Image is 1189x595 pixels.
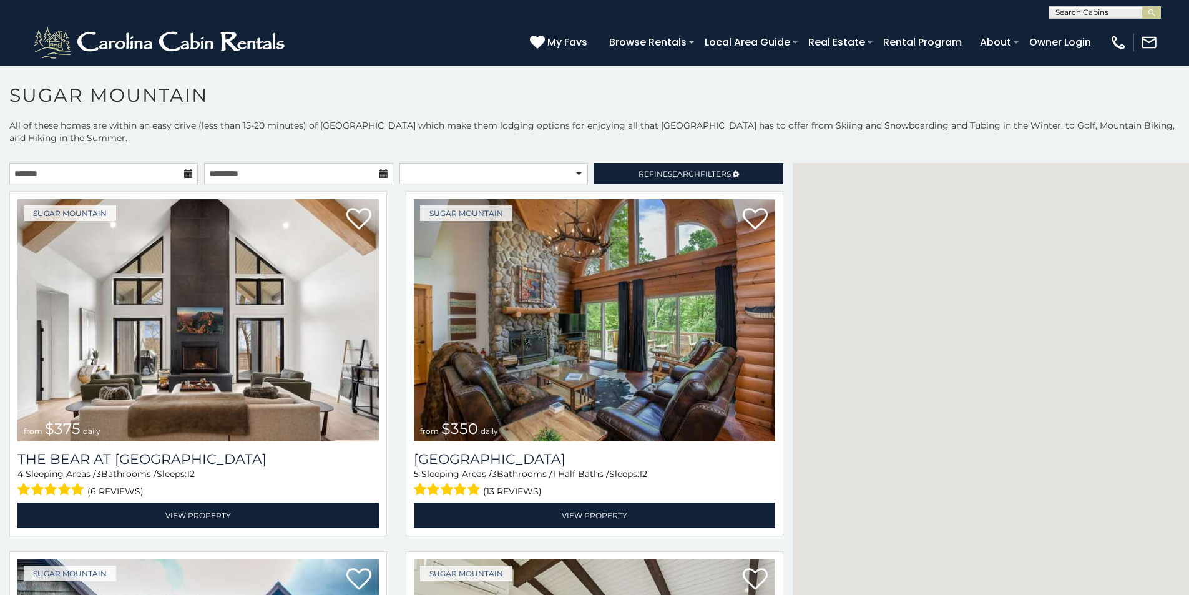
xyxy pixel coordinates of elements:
span: 4 [17,468,23,479]
a: Owner Login [1023,31,1097,53]
a: RefineSearchFilters [594,163,783,184]
img: Grouse Moor Lodge [414,199,775,441]
span: $350 [441,420,478,438]
a: Sugar Mountain [24,566,116,581]
span: 5 [414,468,419,479]
span: 12 [187,468,195,479]
span: 3 [492,468,497,479]
img: The Bear At Sugar Mountain [17,199,379,441]
a: [GEOGRAPHIC_DATA] [414,451,775,468]
a: Sugar Mountain [420,566,512,581]
a: Rental Program [877,31,968,53]
span: daily [481,426,498,436]
span: daily [83,426,100,436]
span: from [24,426,42,436]
a: The Bear At Sugar Mountain from $375 daily [17,199,379,441]
img: mail-regular-white.png [1140,34,1158,51]
a: The Bear At [GEOGRAPHIC_DATA] [17,451,379,468]
h3: Grouse Moor Lodge [414,451,775,468]
div: Sleeping Areas / Bathrooms / Sleeps: [414,468,775,499]
a: Add to favorites [743,207,768,233]
span: Refine Filters [639,169,731,179]
img: White-1-2.png [31,24,290,61]
span: $375 [45,420,81,438]
span: (13 reviews) [483,483,542,499]
a: Grouse Moor Lodge from $350 daily [414,199,775,441]
span: (6 reviews) [87,483,144,499]
img: phone-regular-white.png [1110,34,1127,51]
a: Sugar Mountain [24,205,116,221]
a: About [974,31,1017,53]
a: Add to favorites [346,567,371,593]
a: My Favs [530,34,590,51]
span: My Favs [547,34,587,50]
span: Search [668,169,700,179]
span: 3 [96,468,101,479]
span: 1 Half Baths / [552,468,609,479]
a: View Property [414,503,775,528]
a: Browse Rentals [603,31,693,53]
a: Add to favorites [346,207,371,233]
a: Sugar Mountain [420,205,512,221]
a: Add to favorites [743,567,768,593]
a: Real Estate [802,31,871,53]
a: View Property [17,503,379,528]
h3: The Bear At Sugar Mountain [17,451,379,468]
span: 12 [639,468,647,479]
div: Sleeping Areas / Bathrooms / Sleeps: [17,468,379,499]
span: from [420,426,439,436]
a: Local Area Guide [698,31,796,53]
